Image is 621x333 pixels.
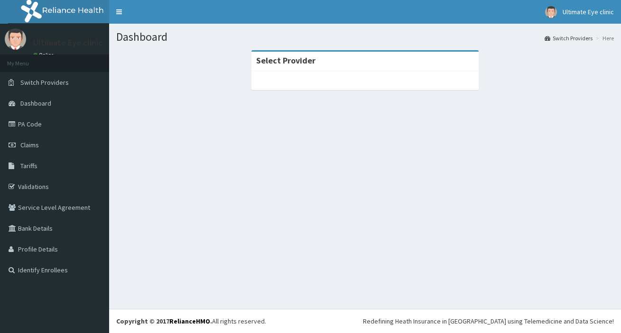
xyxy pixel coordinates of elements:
span: Claims [20,141,39,149]
span: Ultimate Eye clinic [563,8,614,16]
div: Redefining Heath Insurance in [GEOGRAPHIC_DATA] using Telemedicine and Data Science! [363,316,614,326]
li: Here [593,34,614,42]
img: User Image [545,6,557,18]
span: Dashboard [20,99,51,108]
footer: All rights reserved. [109,309,621,333]
span: Switch Providers [20,78,69,87]
a: Switch Providers [545,34,593,42]
h1: Dashboard [116,31,614,43]
a: Online [33,52,56,58]
p: Ultimate Eye clinic [33,38,102,47]
span: Tariffs [20,162,37,170]
img: User Image [5,28,26,50]
strong: Copyright © 2017 . [116,317,212,325]
a: RelianceHMO [169,317,210,325]
strong: Select Provider [256,55,315,66]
